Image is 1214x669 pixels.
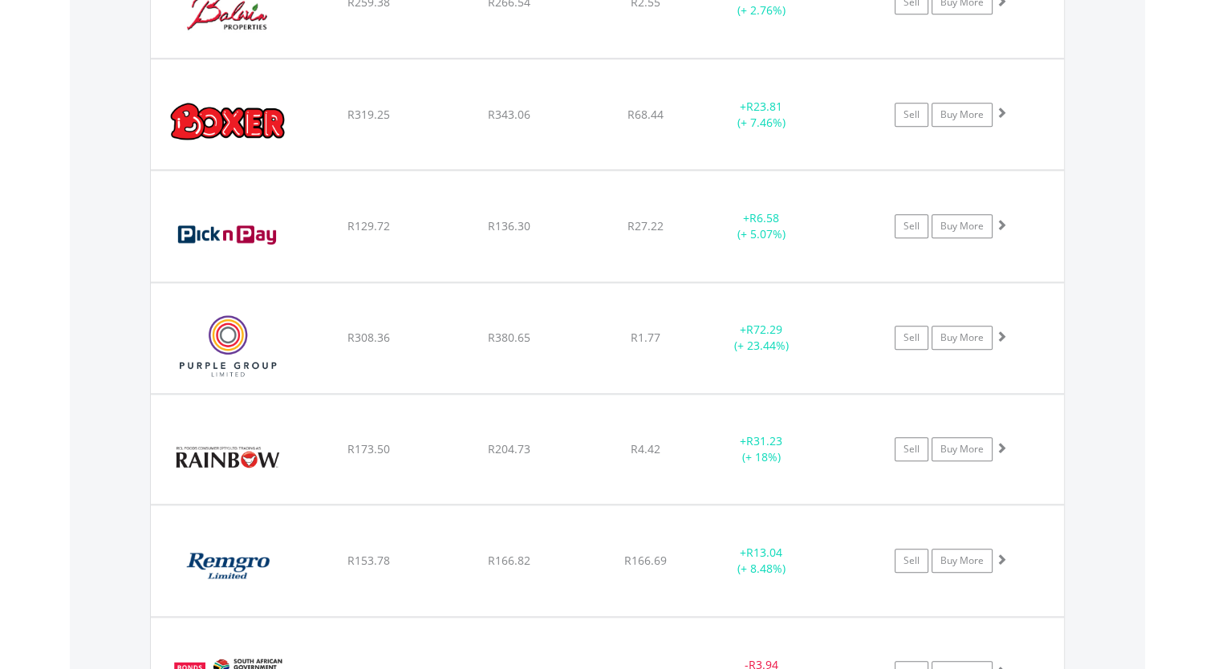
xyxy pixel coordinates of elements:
[627,107,664,122] span: R68.44
[895,437,928,461] a: Sell
[347,441,390,456] span: R173.50
[347,107,390,122] span: R319.25
[895,326,928,350] a: Sell
[701,322,822,354] div: + (+ 23.44%)
[746,322,782,337] span: R72.29
[932,103,993,127] a: Buy More
[624,553,667,568] span: R166.69
[347,330,390,345] span: R308.36
[746,99,782,114] span: R23.81
[746,433,782,448] span: R31.23
[895,103,928,127] a: Sell
[159,191,297,278] img: EQU.ZA.PIK.png
[488,330,530,345] span: R380.65
[159,303,297,389] img: EQU.ZA.PPE.png
[631,330,660,345] span: R1.77
[347,218,390,233] span: R129.72
[488,553,530,568] span: R166.82
[701,210,822,242] div: + (+ 5.07%)
[701,433,822,465] div: + (+ 18%)
[627,218,664,233] span: R27.22
[347,553,390,568] span: R153.78
[488,218,530,233] span: R136.30
[701,545,822,577] div: + (+ 8.48%)
[159,525,297,612] img: EQU.ZA.REM.png
[159,415,297,501] img: EQU.ZA.RBO.png
[631,441,660,456] span: R4.42
[701,99,822,131] div: + (+ 7.46%)
[159,79,297,165] img: EQU.ZA.BOX.png
[895,549,928,573] a: Sell
[932,549,993,573] a: Buy More
[746,545,782,560] span: R13.04
[488,107,530,122] span: R343.06
[749,210,779,225] span: R6.58
[895,214,928,238] a: Sell
[932,326,993,350] a: Buy More
[932,437,993,461] a: Buy More
[932,214,993,238] a: Buy More
[488,441,530,456] span: R204.73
